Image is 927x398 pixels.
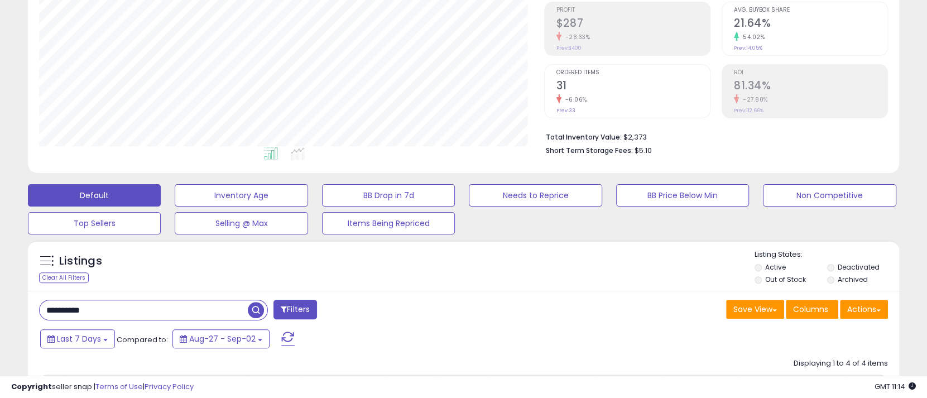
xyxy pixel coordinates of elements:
small: Prev: $400 [556,45,582,51]
small: Prev: 14.05% [734,45,762,51]
h2: 31 [556,79,710,94]
h5: Listings [59,253,102,269]
span: Columns [793,304,828,315]
strong: Copyright [11,381,52,392]
span: Profit [556,7,710,13]
button: Columns [786,300,838,319]
label: Archived [838,275,868,284]
button: Filters [273,300,317,319]
h2: 81.34% [734,79,887,94]
label: Out of Stock [765,275,806,284]
li: $2,373 [546,130,880,143]
a: Terms of Use [95,381,143,392]
div: seller snap | | [11,382,194,392]
button: BB Drop in 7d [322,184,455,207]
h2: 21.64% [734,17,887,32]
span: $5.10 [635,145,652,156]
button: BB Price Below Min [616,184,749,207]
b: Total Inventory Value: [546,132,622,142]
small: -28.33% [561,33,590,41]
button: Items Being Repriced [322,212,455,234]
div: Displaying 1 to 4 of 4 items [794,358,888,369]
span: ROI [734,70,887,76]
span: Last 7 Days [57,333,101,344]
label: Deactivated [838,262,880,272]
span: Ordered Items [556,70,710,76]
small: Prev: 112.66% [734,107,763,114]
button: Save View [726,300,784,319]
h2: $287 [556,17,710,32]
small: -6.06% [561,95,587,104]
button: Needs to Reprice [469,184,602,207]
button: Aug-27 - Sep-02 [172,329,270,348]
button: Selling @ Max [175,212,308,234]
div: Clear All Filters [39,272,89,283]
button: Actions [840,300,888,319]
button: Inventory Age [175,184,308,207]
small: -27.80% [739,95,768,104]
span: 2025-09-10 11:14 GMT [875,381,916,392]
b: Short Term Storage Fees: [546,146,633,155]
a: Privacy Policy [145,381,194,392]
span: Aug-27 - Sep-02 [189,333,256,344]
button: Non Competitive [763,184,896,207]
p: Listing States: [755,250,899,260]
span: Avg. Buybox Share [734,7,887,13]
small: 54.02% [739,33,765,41]
button: Last 7 Days [40,329,115,348]
label: Active [765,262,786,272]
span: Compared to: [117,334,168,345]
button: Default [28,184,161,207]
button: Top Sellers [28,212,161,234]
small: Prev: 33 [556,107,575,114]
